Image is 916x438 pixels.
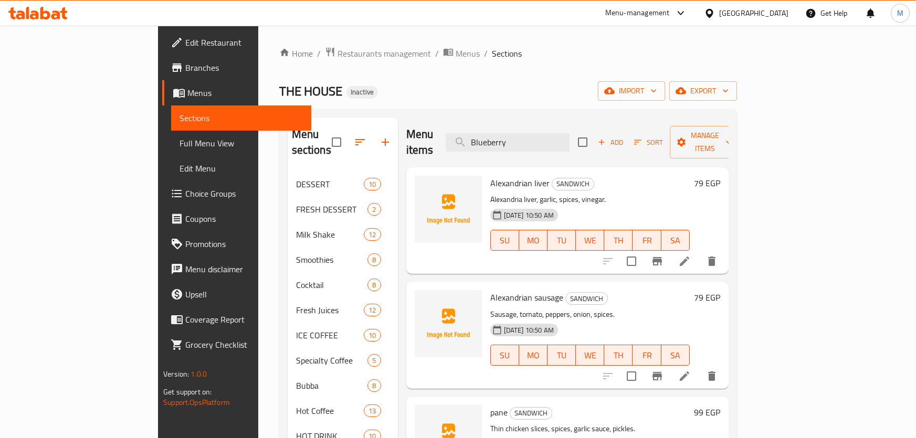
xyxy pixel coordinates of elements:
span: Menus [187,87,302,99]
span: Restaurants management [338,47,431,60]
h2: Menu sections [292,126,332,158]
a: Coverage Report [162,307,311,332]
button: delete [699,249,724,274]
button: FR [633,345,661,366]
span: pane [490,404,508,420]
span: [DATE] 10:50 AM [500,210,558,220]
span: 8 [368,280,380,290]
span: Sort items [627,134,670,151]
div: FRESH DESSERT2 [288,197,398,222]
a: Coupons [162,206,311,231]
span: Fresh Juices [296,304,364,316]
li: / [484,47,488,60]
span: Add item [594,134,627,151]
button: FR [633,230,661,251]
img: Alexandrian sausage [415,290,482,357]
span: Sections [180,112,302,124]
span: Upsell [185,288,302,301]
span: 2 [368,205,380,215]
span: Edit Menu [180,162,302,175]
span: SU [495,348,515,363]
button: Sort [631,134,666,151]
span: Coupons [185,212,302,225]
div: Hot Coffee13 [288,398,398,423]
button: Add [594,134,627,151]
button: SU [490,230,519,251]
span: FR [637,233,657,248]
span: THE HOUSE [279,79,342,103]
a: Sections [171,105,311,131]
span: Hot Coffee [296,404,364,417]
div: Fresh Juices12 [288,297,398,323]
button: Manage items [670,126,740,158]
span: Choice Groups [185,187,302,200]
button: delete [699,364,724,389]
span: TH [608,348,628,363]
div: SANDWICH [510,407,552,420]
button: MO [519,345,548,366]
span: export [678,84,729,98]
a: Menu disclaimer [162,257,311,282]
li: / [317,47,321,60]
button: TU [548,345,576,366]
span: Menus [456,47,480,60]
a: Promotions [162,231,311,257]
span: 8 [368,381,380,391]
span: SA [666,233,686,248]
span: SU [495,233,515,248]
h6: 99 EGP [694,405,720,420]
div: SANDWICH [565,292,608,305]
span: Get support on: [163,385,212,399]
span: 10 [364,179,380,189]
span: Promotions [185,238,302,250]
a: Edit menu item [678,370,691,382]
button: MO [519,230,548,251]
p: Sausage, tomato, peppers, onion, spices. [490,308,690,321]
div: ICE COFFEE10 [288,323,398,348]
span: WE [580,348,600,363]
div: FRESH DESSERT [296,203,368,216]
span: Sections [492,47,522,60]
a: Edit menu item [678,255,691,268]
span: [DATE] 10:50 AM [500,325,558,335]
span: Version: [163,367,189,381]
button: TH [604,230,633,251]
div: Smoothies8 [288,247,398,272]
div: items [367,253,381,266]
a: Menus [443,47,480,60]
button: SA [661,345,690,366]
a: Choice Groups [162,181,311,206]
span: TU [552,233,572,248]
button: TH [604,345,633,366]
span: Specialty Coffee [296,354,368,367]
span: Sort [634,136,663,148]
button: Branch-specific-item [645,249,670,274]
span: Add [596,136,625,148]
a: Restaurants management [325,47,431,60]
span: 12 [364,305,380,315]
span: Grocery Checklist [185,338,302,351]
span: MO [523,233,543,248]
a: Edit Menu [171,156,311,181]
button: Branch-specific-item [645,364,670,389]
span: TU [552,348,572,363]
span: import [606,84,657,98]
button: TU [548,230,576,251]
a: Menus [162,80,311,105]
span: Milk Shake [296,228,364,241]
span: Coverage Report [185,313,302,326]
input: search [446,133,570,152]
span: Alexandrian liver [490,175,550,191]
h6: 79 EGP [694,176,720,190]
h6: 79 EGP [694,290,720,305]
span: Edit Restaurant [185,36,302,49]
span: SANDWICH [566,293,607,305]
div: items [364,304,381,316]
span: ICE COFFEE [296,329,364,341]
span: Select to update [620,250,643,272]
button: SA [661,230,690,251]
span: MO [523,348,543,363]
button: WE [576,230,604,251]
span: Cocktail [296,279,368,291]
